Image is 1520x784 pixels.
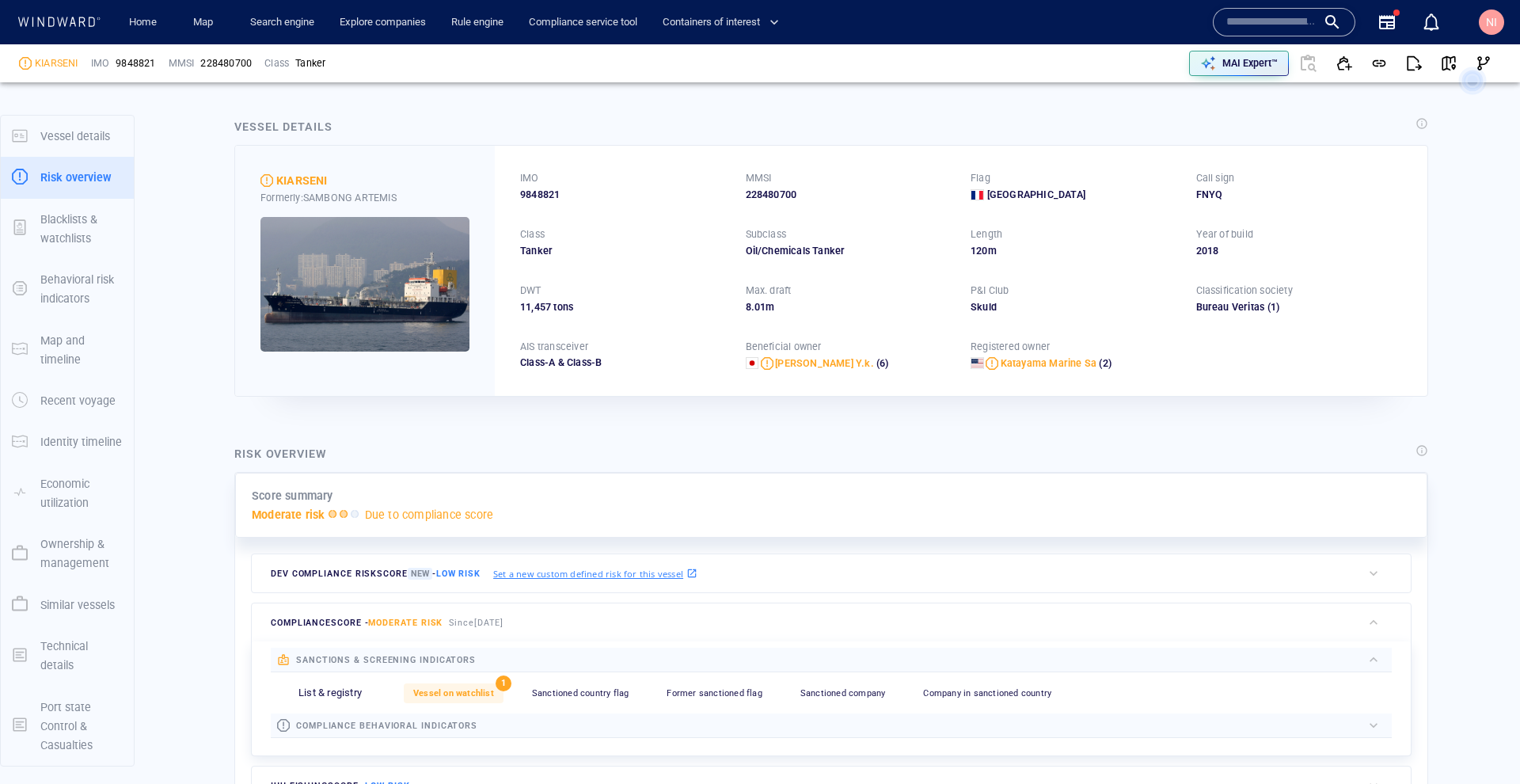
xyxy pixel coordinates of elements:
[1196,227,1254,242] p: Year of build
[775,356,888,371] a: [PERSON_NAME] Y.k. (6)
[1,169,134,185] a: Risk overview
[40,391,116,410] p: Recent voyage
[1,626,134,687] button: Technical details
[1,116,134,157] button: Vessel details
[520,284,541,298] p: DWT
[365,505,494,524] p: Due to compliance score
[260,217,469,352] img: 5be43f785657cf2b258f60a9_0
[1476,6,1507,38] button: NI
[40,210,123,249] p: Blacklists & watchlists
[1362,46,1396,81] button: Get link
[436,569,481,579] span: Low risk
[1,341,134,356] a: Map and timeline
[1431,46,1466,81] button: View on map
[1396,46,1431,81] button: Export report
[264,56,289,70] p: Class
[555,356,602,368] span: Class-B
[1,259,134,320] button: Behavioral risk indicators
[187,9,225,36] a: Map
[1,687,134,767] button: Port state Control & Casualties
[1327,46,1362,81] button: Add to vessel list
[40,127,110,146] p: Vessel details
[1196,244,1403,258] div: 2018
[1,199,134,260] button: Blacklists & watchlists
[296,721,477,731] span: compliance behavioral indicators
[1,717,134,733] a: Port state Control & Casualties
[116,56,155,70] span: 9848821
[19,57,32,70] div: Moderate risk
[971,340,1050,354] p: Registered owner
[520,244,727,258] div: Tanker
[1196,171,1235,185] p: Call sign
[1453,713,1508,772] iframe: Chat
[449,618,503,628] span: Since [DATE]
[1,320,134,381] button: Map and timeline
[775,357,874,369] span: Katayama Kisen Y.k.
[522,9,644,36] button: Compliance service tool
[40,432,122,451] p: Identity timeline
[1,647,134,662] a: Technical details
[413,688,494,698] span: Vessel on watchlist
[663,13,779,32] span: Containers of interest
[234,444,327,463] div: Risk overview
[1,596,134,611] a: Similar vessels
[276,171,328,190] div: KIARSENI
[1,421,134,462] button: Identity timeline
[754,301,766,313] span: 01
[1486,16,1497,29] span: NI
[800,688,886,698] span: Sanctioned company
[520,227,545,242] p: Class
[1,463,134,524] button: Economic utilization
[40,168,112,187] p: Risk overview
[520,340,588,354] p: AIS transceiver
[1,523,134,584] button: Ownership & management
[252,486,333,505] p: Score summary
[295,56,325,70] div: Tanker
[746,171,772,185] p: MMSI
[493,567,683,580] p: Set a new custom defined risk for this vessel
[298,686,362,701] p: List & registry
[445,9,510,36] a: Rule engine
[971,227,1002,242] p: Length
[1196,284,1293,298] p: Classification society
[40,474,123,513] p: Economic utilization
[923,688,1051,698] span: Company in sanctioned country
[1196,300,1265,314] div: Bureau Veritas
[874,356,889,371] span: (6)
[1096,356,1111,371] span: (2)
[40,331,123,370] p: Map and timeline
[368,618,443,628] span: Moderate risk
[1,485,134,500] a: Economic utilization
[296,655,476,665] span: sanctions & screening indicators
[1,584,134,626] button: Similar vessels
[333,9,432,36] a: Explore companies
[117,9,168,36] button: Home
[1,380,134,421] button: Recent voyage
[746,301,751,313] span: 8
[746,188,952,202] div: 228480700
[40,270,123,309] p: Behavioral risk indicators
[260,191,469,205] div: Formerly: SAMBONG ARTEMIS
[408,568,432,580] span: New
[1189,51,1289,76] button: MAI Expert™
[40,535,123,573] p: Ownership & management
[971,284,1009,298] p: P&I Club
[1222,56,1278,70] p: MAI Expert™
[656,9,792,36] button: Containers of interest
[987,188,1085,202] span: [GEOGRAPHIC_DATA]
[988,245,997,257] span: m
[169,56,195,70] p: MMSI
[40,596,115,615] p: Similar vessels
[35,56,78,70] div: KIARSENI
[1,393,134,408] a: Recent voyage
[271,618,443,628] span: compliance score -
[1264,300,1402,314] span: (1)
[180,9,231,36] button: Map
[123,9,163,36] a: Home
[558,356,564,368] span: &
[40,637,123,676] p: Technical details
[200,56,252,70] div: 228480700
